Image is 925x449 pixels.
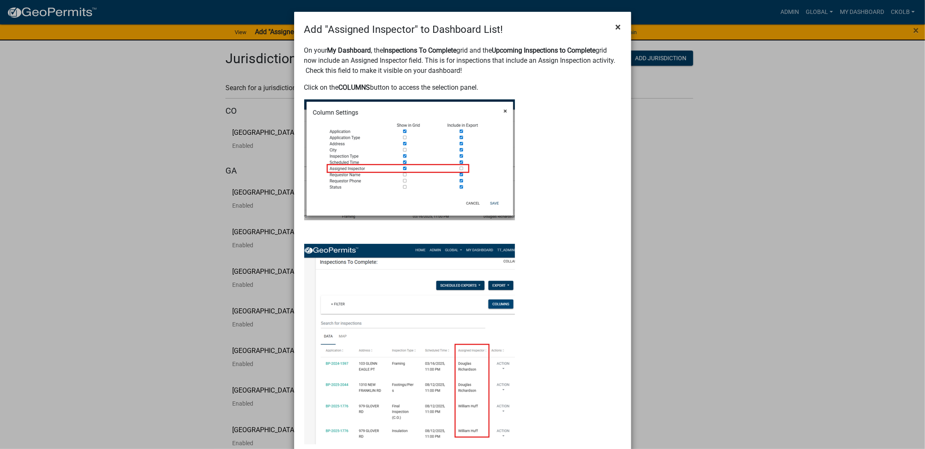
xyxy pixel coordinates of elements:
[304,99,515,220] img: image_04b05459-b3a8-4cc5-8b33-a24db39f82db.png
[616,21,621,33] span: ×
[383,46,457,54] strong: Inspections To Complete
[304,45,621,76] p: On your , the grid and the grid now include an Assigned Inspector field. This is for inspections ...
[304,244,515,444] img: image_66dc6976-2e2b-4f93-93d7-a772177a0451.png
[492,46,596,54] strong: Upcoming Inspections to Complete
[609,15,628,39] button: Close
[327,46,371,54] strong: My Dashboard
[304,83,621,93] p: Click on the button to access the selection panel.
[304,22,503,37] h4: Add "Assigned Inspector" to Dashboard List!
[339,83,370,91] strong: COLUMNS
